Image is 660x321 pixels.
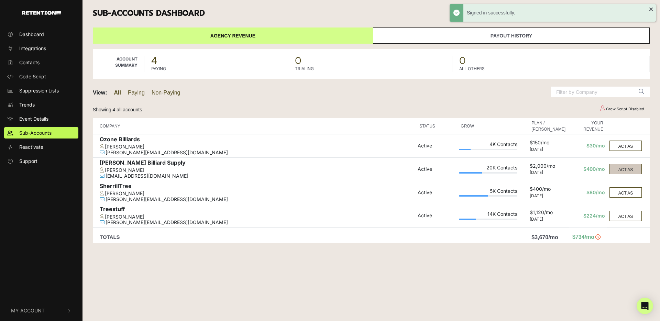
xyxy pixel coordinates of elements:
[19,31,44,38] span: Dashboard
[530,193,567,198] div: [DATE]
[569,181,607,204] td: $80/mo
[19,101,35,108] span: Trends
[93,27,373,44] a: Agency Revenue
[459,188,517,196] div: 5K Contacts
[100,150,414,156] div: [PERSON_NAME][EMAIL_ADDRESS][DOMAIN_NAME]
[459,219,517,220] div: Plan Usage: 29%
[93,228,416,243] td: TOTALS
[551,87,634,97] input: Filter by Company
[637,298,653,314] div: Open Intercom Messenger
[19,73,46,80] span: Code Script
[4,127,78,139] a: Sub-Accounts
[569,204,607,228] td: $224/mo
[22,11,61,15] img: Retention.com
[459,142,517,149] div: 4K Contacts
[530,186,567,193] div: $400/mo
[100,214,414,220] div: [PERSON_NAME]
[151,53,157,68] strong: 4
[459,149,517,150] div: Plan Usage: 20%
[416,157,457,181] td: Active
[459,66,485,72] label: ALL OTHERS
[459,211,517,219] div: 14K Contacts
[19,45,46,52] span: Integrations
[4,300,78,321] button: My Account
[295,56,445,66] span: 0
[572,234,594,240] strong: $734/mo
[4,99,78,110] a: Trends
[100,144,414,150] div: [PERSON_NAME]
[19,143,43,151] span: Reactivate
[459,56,643,66] span: 0
[4,29,78,40] a: Dashboard
[100,136,414,144] div: Ozone Billiards
[4,113,78,124] a: Event Details
[93,49,144,79] td: Account Summary
[4,85,78,96] a: Suppression Lists
[93,118,416,134] th: COMPANY
[151,66,166,72] label: PAYING
[609,164,642,174] button: ACT AS
[530,217,567,222] div: [DATE]
[531,234,558,240] strong: $3,670/mo
[4,71,78,82] a: Code Script
[457,118,519,134] th: GROW
[416,118,457,134] th: STATUS
[19,59,40,66] span: Contacts
[100,206,414,214] div: Treestuff
[4,57,78,68] a: Contacts
[152,90,180,96] a: Non-Paying
[4,43,78,54] a: Integrations
[569,118,607,134] th: YOUR REVENUE
[11,307,45,314] span: My Account
[100,173,414,179] div: [EMAIL_ADDRESS][DOMAIN_NAME]
[459,165,517,172] div: 20K Contacts
[114,90,121,96] a: All
[459,172,517,174] div: Plan Usage: 40%
[128,90,145,96] a: Paying
[100,220,414,225] div: [PERSON_NAME][EMAIL_ADDRESS][DOMAIN_NAME]
[416,204,457,228] td: Active
[100,167,414,173] div: [PERSON_NAME]
[19,115,48,122] span: Event Details
[19,129,52,136] span: Sub-Accounts
[416,134,457,158] td: Active
[569,134,607,158] td: $30/mo
[528,118,569,134] th: PLAN / [PERSON_NAME]
[459,195,517,197] div: Plan Usage: 50%
[609,141,642,151] button: ACT AS
[93,90,107,96] strong: View:
[609,187,642,198] button: ACT AS
[609,211,642,221] button: ACT AS
[93,107,142,112] small: Showing 4 all accounts
[530,170,567,175] div: [DATE]
[100,191,414,197] div: [PERSON_NAME]
[530,163,567,170] div: $2,000/mo
[100,183,414,191] div: SherrillTree
[4,141,78,153] a: Reactivate
[295,66,314,72] label: TRIALING
[569,157,607,181] td: $400/mo
[530,140,567,147] div: $150/mo
[467,9,649,16] div: Signed in successfully.
[100,197,414,202] div: [PERSON_NAME][EMAIL_ADDRESS][DOMAIN_NAME]
[416,181,457,204] td: Active
[530,210,567,217] div: $1,120/mo
[19,87,59,94] span: Suppression Lists
[373,27,650,44] a: Payout History
[530,147,567,152] div: [DATE]
[4,155,78,167] a: Support
[19,157,37,165] span: Support
[594,103,650,115] td: Grow Script Disabled
[100,159,414,167] div: [PERSON_NAME] Billiard Supply
[93,9,650,19] h3: Sub-accounts Dashboard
